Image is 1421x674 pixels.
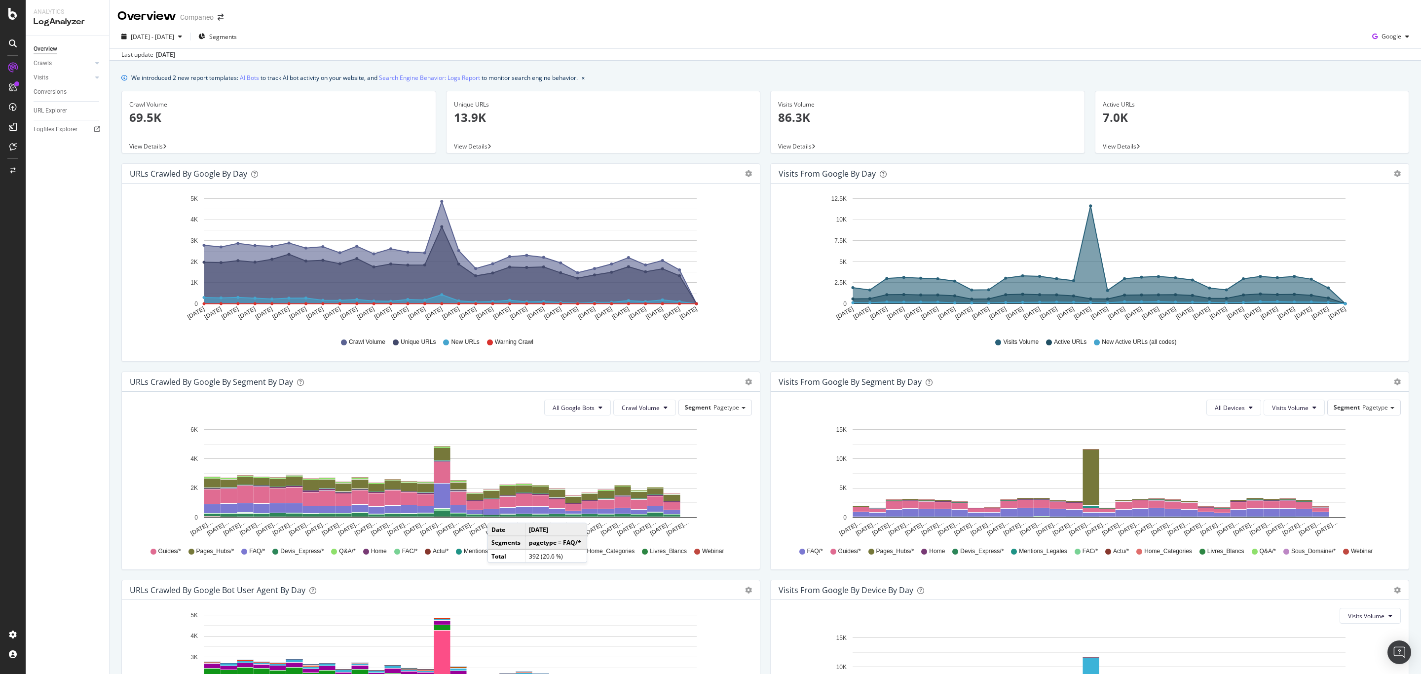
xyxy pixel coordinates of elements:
a: AI Bots [240,73,259,83]
span: Guides/* [838,547,861,556]
text: [DATE] [1260,305,1279,321]
text: 7.5K [834,237,847,244]
span: Visits Volume [1348,612,1384,620]
text: [DATE] [390,305,410,321]
text: 10K [836,664,847,671]
span: Guides/* [158,547,181,556]
text: [DATE] [1005,305,1025,321]
text: [DATE] [441,305,461,321]
div: URL Explorer [34,106,67,116]
text: [DATE] [424,305,444,321]
text: [DATE] [237,305,257,321]
span: Webinar [702,547,724,556]
text: [DATE] [903,305,923,321]
div: A chart. [130,191,746,329]
text: [DATE] [971,305,991,321]
td: Date [488,524,525,536]
a: Search Engine Behavior: Logs Report [379,73,480,83]
text: [DATE] [1039,305,1058,321]
td: Total [488,549,525,562]
svg: A chart. [779,191,1395,329]
div: gear [745,170,752,177]
span: FAQ/* [249,547,265,556]
text: [DATE] [186,305,206,321]
text: 0 [843,300,847,307]
text: [DATE] [1192,305,1211,321]
span: FAQ/* [807,547,823,556]
div: URLs Crawled by Google by day [130,169,247,179]
div: Visits [34,73,48,83]
a: URL Explorer [34,106,102,116]
div: arrow-right-arrow-left [218,14,224,21]
text: 10K [836,455,847,462]
text: 5K [190,195,198,202]
text: [DATE] [509,305,528,321]
text: [DATE] [492,305,512,321]
text: [DATE] [594,305,613,321]
button: Segments [194,29,241,44]
text: [DATE] [628,305,647,321]
span: Home [371,547,387,556]
svg: A chart. [130,423,746,538]
div: Last update [121,50,175,59]
span: FAC/* [402,547,417,556]
button: All Google Bots [544,400,611,415]
span: Pagetype [1362,403,1388,412]
span: FAC/* [1083,547,1098,556]
span: New Active URLs (all codes) [1102,338,1176,346]
a: Crawls [34,58,92,69]
text: [DATE] [1294,305,1313,321]
p: 69.5K [129,109,428,126]
div: Visits from Google By Segment By Day [779,377,922,387]
text: [DATE] [886,305,906,321]
div: Crawls [34,58,52,69]
text: 4K [190,217,198,224]
text: [DATE] [356,305,376,321]
text: [DATE] [852,305,872,321]
text: [DATE] [1327,305,1347,321]
text: [DATE] [920,305,939,321]
span: Mentions_Legales [1019,547,1067,556]
text: 2K [190,259,198,265]
text: [DATE] [577,305,597,321]
text: [DATE] [611,305,631,321]
text: [DATE] [1158,305,1177,321]
text: 0 [194,514,198,521]
text: [DATE] [954,305,973,321]
text: [DATE] [1242,305,1262,321]
svg: A chart. [779,423,1395,538]
a: Overview [34,44,102,54]
td: Segments [488,536,525,549]
span: Google [1382,32,1401,40]
div: [DATE] [156,50,175,59]
td: pagetype = FAQ/* [525,536,587,549]
div: gear [1394,587,1401,594]
span: Pages_Hubs/* [196,547,234,556]
span: Segment [685,403,711,412]
div: Open Intercom Messenger [1387,640,1411,664]
div: Overview [117,8,176,25]
button: Visits Volume [1340,608,1401,624]
text: [DATE] [543,305,562,321]
span: View Details [129,142,163,150]
span: Segment [1334,403,1360,412]
div: gear [1394,170,1401,177]
span: Home [929,547,945,556]
text: [DATE] [1276,305,1296,321]
text: [DATE] [1090,305,1110,321]
span: [DATE] - [DATE] [131,33,174,41]
div: URLs Crawled by Google bot User Agent By Day [130,585,305,595]
span: Visits Volume [1272,404,1309,412]
span: View Details [778,142,812,150]
text: 2.5K [834,279,847,286]
span: Unique URLs [401,338,436,346]
a: Conversions [34,87,102,97]
div: Active URLs [1103,100,1402,109]
span: View Details [454,142,487,150]
text: 3K [190,654,198,661]
button: Crawl Volume [613,400,676,415]
text: [DATE] [458,305,478,321]
span: Pagetype [713,403,739,412]
p: 86.3K [778,109,1077,126]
